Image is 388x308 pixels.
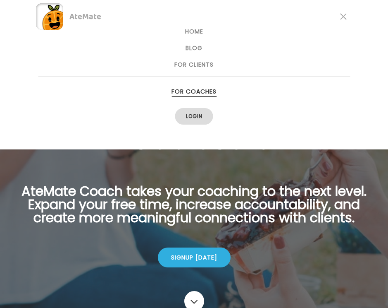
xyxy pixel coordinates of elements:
div: Signup [DATE] [158,248,231,267]
a: Home [185,28,203,35]
div: AteMate [63,10,101,23]
p: AteMate Coach takes your coaching to the next level. Expand your free time, increase accountabili... [10,185,378,234]
a: For Coaches [171,88,217,95]
a: Blog [186,45,202,51]
h1: Health coaching made easier [10,88,378,157]
a: Login [175,108,213,125]
a: For Clients [174,61,214,68]
a: AteMate [36,3,352,30]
